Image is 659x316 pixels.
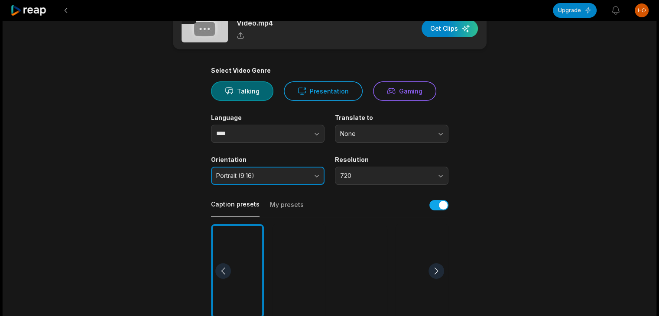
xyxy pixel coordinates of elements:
label: Translate to [335,114,448,122]
button: Portrait (9:16) [211,167,325,185]
p: Video.mp4 [237,18,273,28]
button: Upgrade [553,3,597,18]
button: Talking [211,81,273,101]
button: Presentation [284,81,363,101]
button: Caption presets [211,200,260,217]
button: 720 [335,167,448,185]
div: Select Video Genre [211,67,448,74]
button: Gaming [373,81,436,101]
span: Portrait (9:16) [216,172,307,180]
button: Get Clips [422,20,478,37]
span: 720 [340,172,431,180]
button: None [335,125,448,143]
span: None [340,130,431,138]
label: Orientation [211,156,325,164]
label: Resolution [335,156,448,164]
button: My presets [270,200,304,217]
label: Language [211,114,325,122]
